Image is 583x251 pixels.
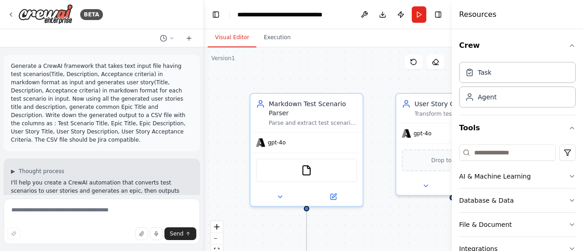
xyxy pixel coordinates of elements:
[431,156,474,165] span: Drop tools here
[256,28,298,47] button: Execution
[211,221,223,233] button: zoom in
[11,179,193,211] p: I'll help you create a CrewAI automation that converts test scenarios to user stories and generat...
[182,33,196,44] button: Start a new chat
[478,68,491,77] div: Task
[414,130,431,137] span: gpt-4o
[478,92,496,102] div: Agent
[268,139,286,146] span: gpt-4o
[80,9,103,20] div: BETA
[210,8,222,21] button: Hide left sidebar
[164,227,196,240] button: Send
[459,196,514,205] div: Database & Data
[459,9,496,20] h4: Resources
[211,55,235,62] div: Version 1
[11,62,193,144] p: Generate a CrewAI framework that takes text input file having test scenarios(Title, Description, ...
[459,58,576,115] div: Crew
[150,227,163,240] button: Click to speak your automation idea
[135,227,148,240] button: Upload files
[269,119,357,127] div: Parse and extract test scenarios from markdown files, identifying titles, descriptions, and accep...
[459,164,576,188] button: AI & Machine Learning
[156,33,178,44] button: Switch to previous chat
[250,93,363,207] div: Markdown Test Scenario ParserParse and extract test scenarios from markdown files, identifying ti...
[459,115,576,141] button: Tools
[237,10,322,19] nav: breadcrumb
[459,213,576,236] button: File & Document
[432,8,445,21] button: Hide right sidebar
[414,99,503,108] div: User Story Generator
[459,33,576,58] button: Crew
[395,93,509,196] div: User Story GeneratorTransform test scenarios into well-structured user stories following Agile be...
[269,99,357,118] div: Markdown Test Scenario Parser
[459,172,531,181] div: AI & Machine Learning
[459,189,576,212] button: Database & Data
[7,227,20,240] button: Improve this prompt
[170,230,184,237] span: Send
[208,28,256,47] button: Visual Editor
[11,168,15,175] span: ▶
[19,168,64,175] span: Thought process
[307,191,359,202] button: Open in side panel
[301,165,312,176] img: FileReadTool
[211,233,223,245] button: zoom out
[414,110,503,118] div: Transform test scenarios into well-structured user stories following Agile best practices, ensuri...
[18,4,73,25] img: Logo
[11,168,64,175] button: ▶Thought process
[459,220,512,229] div: File & Document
